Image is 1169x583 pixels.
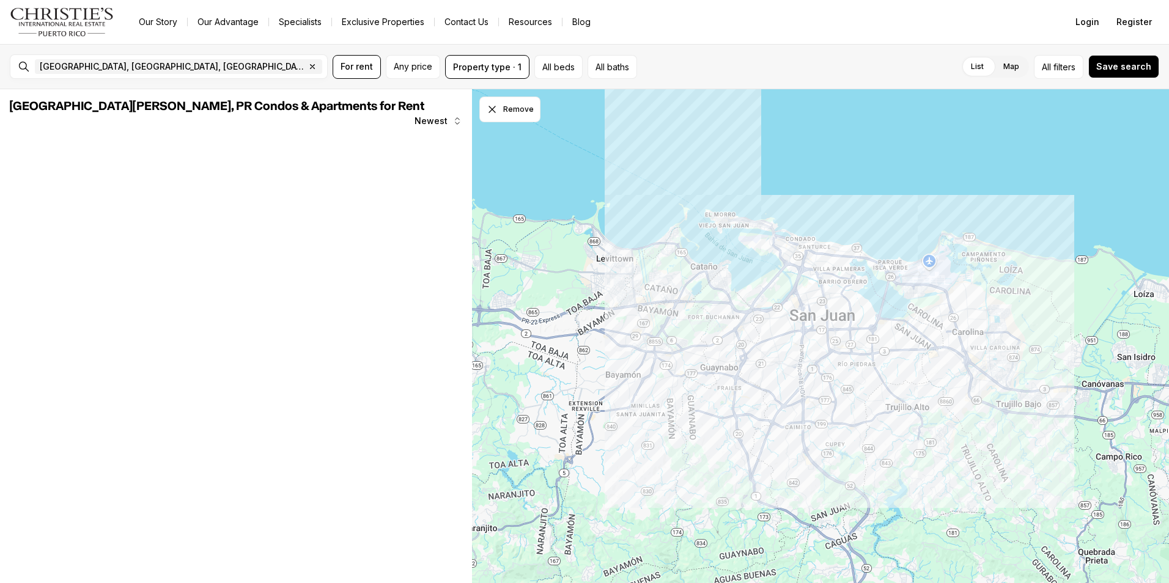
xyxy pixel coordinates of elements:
[1042,61,1051,73] span: All
[415,116,448,126] span: Newest
[499,13,562,31] a: Resources
[341,62,373,71] span: For rent
[394,62,432,71] span: Any price
[40,62,305,71] span: [GEOGRAPHIC_DATA], [GEOGRAPHIC_DATA], [GEOGRAPHIC_DATA]
[534,55,583,79] button: All beds
[10,7,114,37] img: logo
[1088,55,1159,78] button: Save search
[445,55,529,79] button: Property type · 1
[435,13,498,31] button: Contact Us
[961,56,994,78] label: List
[129,13,187,31] a: Our Story
[1096,62,1151,71] span: Save search
[407,109,470,133] button: Newest
[588,55,637,79] button: All baths
[1116,17,1152,27] span: Register
[333,55,381,79] button: For rent
[332,13,434,31] a: Exclusive Properties
[10,100,424,112] span: [GEOGRAPHIC_DATA][PERSON_NAME], PR Condos & Apartments for Rent
[994,56,1029,78] label: Map
[1068,10,1107,34] button: Login
[1075,17,1099,27] span: Login
[1053,61,1075,73] span: filters
[386,55,440,79] button: Any price
[562,13,600,31] a: Blog
[479,97,540,122] button: Dismiss drawing
[1109,10,1159,34] button: Register
[269,13,331,31] a: Specialists
[188,13,268,31] a: Our Advantage
[1034,55,1083,79] button: Allfilters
